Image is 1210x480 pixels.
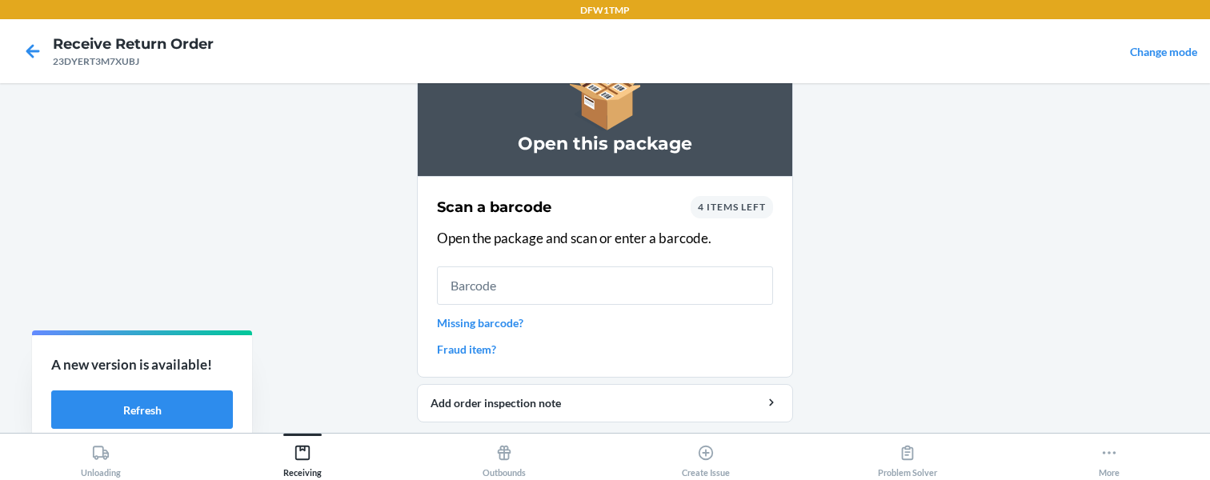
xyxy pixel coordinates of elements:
button: Add order inspection note [417,384,793,422]
div: Problem Solver [878,438,937,478]
p: Open the package and scan or enter a barcode. [437,228,773,249]
p: A new version is available! [51,354,233,375]
div: More [1099,438,1120,478]
h3: Open this package [437,131,773,157]
a: Missing barcode? [437,314,773,331]
div: Add order inspection note [431,394,779,411]
button: Receiving [202,434,403,478]
div: Receiving [283,438,322,478]
a: Change mode [1130,45,1197,58]
button: Refresh [51,390,233,429]
input: Barcode [437,266,773,305]
span: 4 items left [698,201,766,213]
a: Fraud item? [437,341,773,358]
div: Create Issue [682,438,730,478]
button: Create Issue [605,434,807,478]
button: Outbounds [403,434,605,478]
div: 23DYERT3M7XUBJ [53,54,214,69]
div: Outbounds [483,438,526,478]
p: DFW1TMP [580,3,630,18]
button: Problem Solver [807,434,1008,478]
h2: Scan a barcode [437,197,551,218]
h4: Receive Return Order [53,34,214,54]
div: Unloading [81,438,121,478]
button: More [1008,434,1210,478]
